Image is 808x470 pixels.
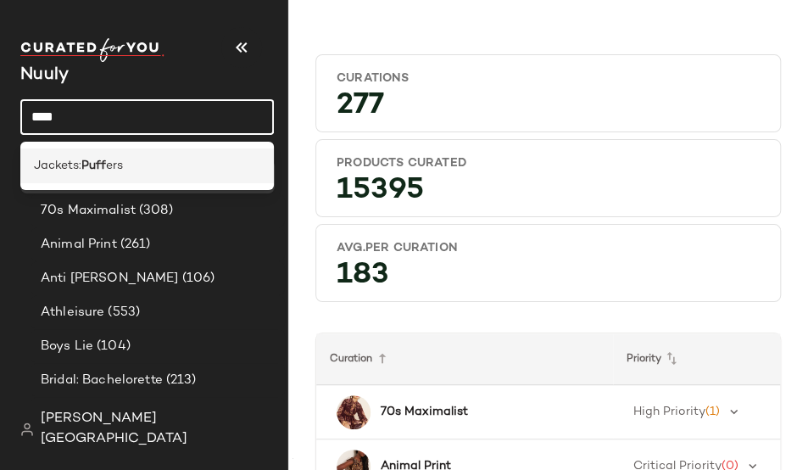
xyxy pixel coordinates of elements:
[81,157,106,175] b: Puff
[20,38,164,62] img: cfy_white_logo.C9jOOHJF.svg
[323,178,773,210] div: 15395
[41,269,179,288] span: Anti [PERSON_NAME]
[179,269,215,288] span: (106)
[20,422,34,436] img: svg%3e
[136,201,173,221] span: (308)
[104,303,140,322] span: (553)
[337,70,760,87] div: Curations
[41,371,163,390] span: Bridal: Bachelorette
[337,155,760,171] div: Products Curated
[316,333,613,385] th: Curation
[41,201,136,221] span: 70s Maximalist
[323,263,773,294] div: 183
[34,157,81,175] span: Jackets:
[337,395,371,429] img: 99308520_061_b
[381,403,468,421] b: 70s Maximalist
[323,93,773,125] div: 277
[613,333,783,385] th: Priority
[93,337,131,356] span: (104)
[117,235,151,255] span: (261)
[633,406,705,418] span: High Priority
[20,66,69,84] span: Current Company Name
[705,406,720,418] span: (1)
[41,409,274,450] span: [PERSON_NAME][GEOGRAPHIC_DATA]
[41,303,104,322] span: Athleisure
[106,157,123,175] span: ers
[41,337,93,356] span: Boys Lie
[163,371,197,390] span: (213)
[337,240,760,256] div: Avg.per Curation
[41,235,117,255] span: Animal Print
